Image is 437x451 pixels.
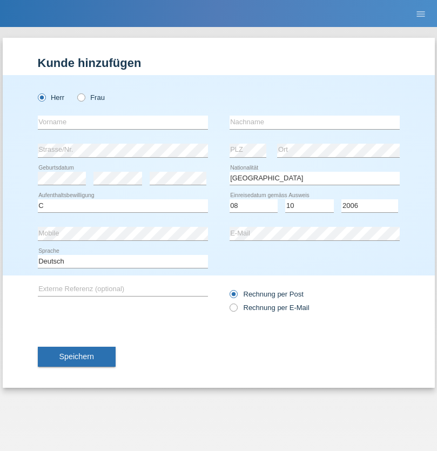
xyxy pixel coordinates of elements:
[77,93,84,100] input: Frau
[410,10,432,17] a: menu
[59,352,94,361] span: Speichern
[38,93,65,102] label: Herr
[38,93,45,100] input: Herr
[38,347,116,367] button: Speichern
[415,9,426,19] i: menu
[230,290,304,298] label: Rechnung per Post
[230,304,310,312] label: Rechnung per E-Mail
[230,304,237,317] input: Rechnung per E-Mail
[38,56,400,70] h1: Kunde hinzufügen
[230,290,237,304] input: Rechnung per Post
[77,93,105,102] label: Frau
